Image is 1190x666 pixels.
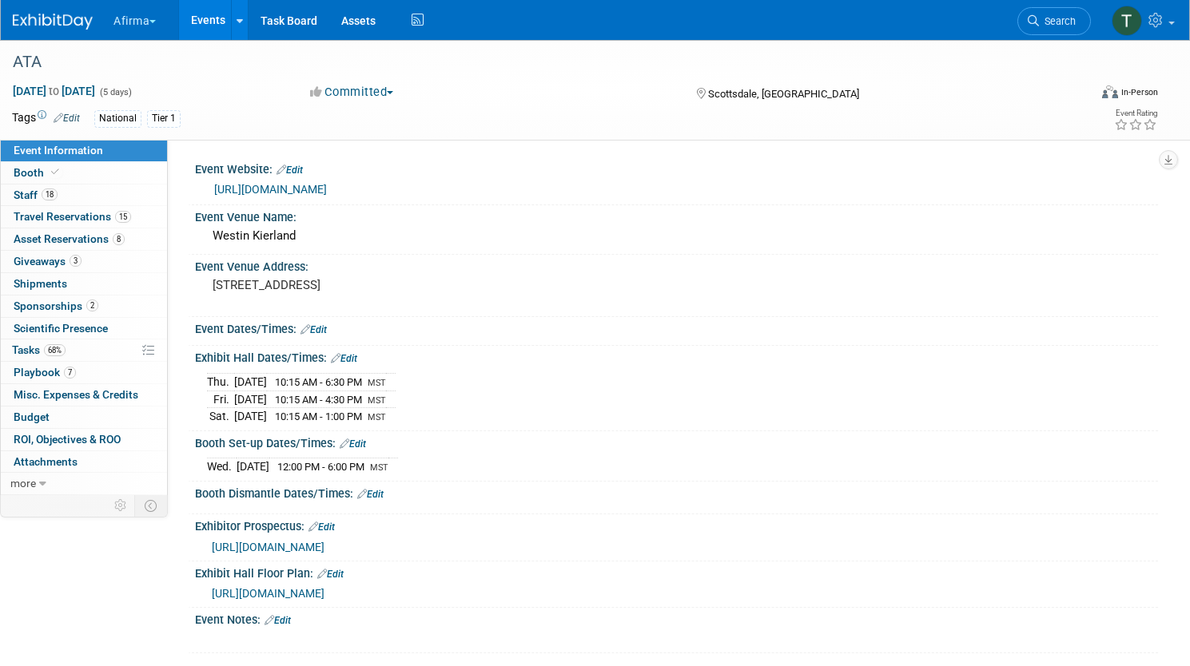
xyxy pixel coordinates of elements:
[1,251,167,272] a: Giveaways3
[207,224,1146,248] div: Westin Kierland
[308,521,335,533] a: Edit
[14,144,103,157] span: Event Information
[1,295,167,317] a: Sponsorships2
[277,165,303,176] a: Edit
[12,343,66,356] span: Tasks
[195,608,1158,628] div: Event Notes:
[195,317,1158,338] div: Event Dates/Times:
[14,232,125,245] span: Asset Reservations
[331,353,357,364] a: Edit
[317,569,344,580] a: Edit
[70,255,82,267] span: 3
[195,561,1158,582] div: Exhibit Hall Floor Plan:
[1,384,167,406] a: Misc. Expenses & Credits
[42,188,58,200] span: 18
[14,455,78,468] span: Attachments
[1,162,167,184] a: Booth
[368,378,386,388] span: MST
[14,277,67,290] span: Shipments
[1,140,167,161] a: Event Information
[1,429,167,450] a: ROI, Objectives & ROO
[1102,85,1118,98] img: Format-Inperson.png
[14,433,121,446] span: ROI, Objectives & ROO
[234,390,267,408] td: [DATE]
[14,299,98,312] span: Sponsorships
[147,110,181,127] div: Tier 1
[51,168,59,176] i: Booth reservation complete
[1,206,167,228] a: Travel Reservations15
[1,451,167,473] a: Attachments
[368,412,386,422] span: MST
[14,210,131,223] span: Travel Reservations
[1,273,167,295] a: Shipments
[14,410,50,423] span: Budget
[1,318,167,339] a: Scientific Presence
[277,461,364,473] span: 12:00 PM - 6:00 PM
[987,83,1158,107] div: Event Format
[370,462,388,473] span: MST
[10,477,36,490] span: more
[1120,86,1158,98] div: In-Person
[300,324,327,335] a: Edit
[195,157,1158,178] div: Event Website:
[14,322,108,335] span: Scientific Presence
[1,406,167,428] a: Budget
[14,166,62,179] span: Booth
[1112,6,1142,36] img: Taylor Sebesta
[234,408,267,425] td: [DATE]
[64,367,76,379] span: 7
[212,541,324,553] a: [URL][DOMAIN_NAME]
[237,458,269,475] td: [DATE]
[357,489,384,500] a: Edit
[107,495,135,516] td: Personalize Event Tab Strip
[207,373,234,390] td: Thu.
[195,205,1158,225] div: Event Venue Name:
[708,88,859,100] span: Scottsdale, [GEOGRAPHIC_DATA]
[12,84,96,98] span: [DATE] [DATE]
[1,184,167,206] a: Staff18
[213,278,579,292] pre: [STREET_ADDRESS]
[207,408,234,425] td: Sat.
[304,84,400,101] button: Committed
[1,228,167,250] a: Asset Reservations8
[14,366,76,379] span: Playbook
[1039,15,1076,27] span: Search
[265,615,291,626] a: Edit
[1,473,167,494] a: more
[195,255,1158,275] div: Event Venue Address:
[14,188,58,201] span: Staff
[275,410,362,422] span: 10:15 AM - 1:00 PM
[12,109,80,128] td: Tags
[1017,7,1091,35] a: Search
[1,362,167,383] a: Playbook7
[1114,109,1157,117] div: Event Rating
[1,339,167,361] a: Tasks68%
[214,183,327,196] a: [URL][DOMAIN_NAME]
[94,110,141,127] div: National
[7,48,1061,77] div: ATA
[98,87,132,97] span: (5 days)
[14,388,138,401] span: Misc. Expenses & Credits
[14,255,82,268] span: Giveaways
[195,346,1158,367] div: Exhibit Hall Dates/Times:
[234,373,267,390] td: [DATE]
[195,482,1158,502] div: Booth Dismantle Dates/Times:
[44,344,66,356] span: 68%
[275,394,362,406] span: 10:15 AM - 4:30 PM
[54,113,80,124] a: Edit
[135,495,168,516] td: Toggle Event Tabs
[275,376,362,388] span: 10:15 AM - 6:30 PM
[113,233,125,245] span: 8
[46,85,62,97] span: to
[86,299,98,311] span: 2
[207,458,237,475] td: Wed.
[340,438,366,450] a: Edit
[368,395,386,406] span: MST
[207,390,234,408] td: Fri.
[195,431,1158,452] div: Booth Set-up Dates/Times:
[212,587,324,600] a: [URL][DOMAIN_NAME]
[13,14,93,30] img: ExhibitDay
[115,211,131,223] span: 15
